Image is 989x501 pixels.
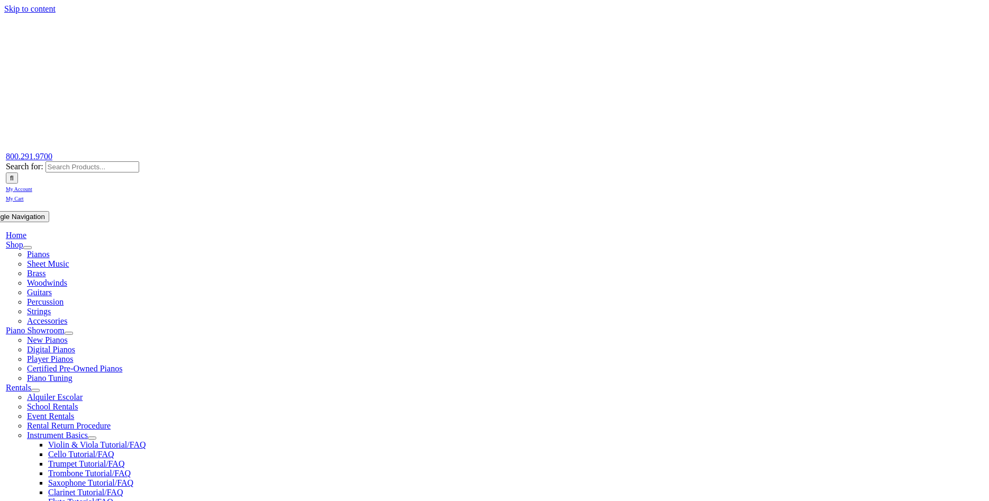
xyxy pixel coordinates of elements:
[27,297,63,306] a: Percussion
[27,431,88,440] a: Instrument Basics
[6,162,43,171] span: Search for:
[6,186,32,192] span: My Account
[27,335,68,344] a: New Pianos
[27,250,50,259] a: Pianos
[27,354,74,363] a: Player Pianos
[48,440,146,449] a: Violin & Viola Tutorial/FAQ
[27,316,67,325] a: Accessories
[48,488,123,497] a: Clarinet Tutorial/FAQ
[6,326,65,335] a: Piano Showroom
[6,184,32,193] a: My Account
[23,246,32,249] button: Open submenu of Shop
[6,193,24,202] a: My Cart
[6,383,31,392] a: Rentals
[27,269,46,278] a: Brass
[27,288,52,297] a: Guitars
[27,307,51,316] a: Strings
[27,374,72,382] a: Piano Tuning
[27,278,67,287] a: Woodwinds
[6,196,24,202] span: My Cart
[6,152,52,161] a: 800.291.9700
[27,364,122,373] a: Certified Pre-Owned Pianos
[27,345,75,354] a: Digital Pianos
[46,161,139,172] input: Search Products...
[6,231,26,240] a: Home
[48,469,131,478] a: Trombone Tutorial/FAQ
[31,389,40,392] button: Open submenu of Rentals
[4,4,56,13] a: Skip to content
[48,478,133,487] a: Saxophone Tutorial/FAQ
[27,259,69,268] a: Sheet Music
[27,412,74,421] a: Event Rentals
[27,393,83,402] a: Alquiler Escolar
[6,240,23,249] a: Shop
[27,402,78,411] a: School Rentals
[88,436,96,440] button: Open submenu of Instrument Basics
[65,332,73,335] button: Open submenu of Piano Showroom
[48,450,114,459] a: Cello Tutorial/FAQ
[27,421,111,430] a: Rental Return Procedure
[6,172,18,184] input: Search
[48,459,124,468] a: Trumpet Tutorial/FAQ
